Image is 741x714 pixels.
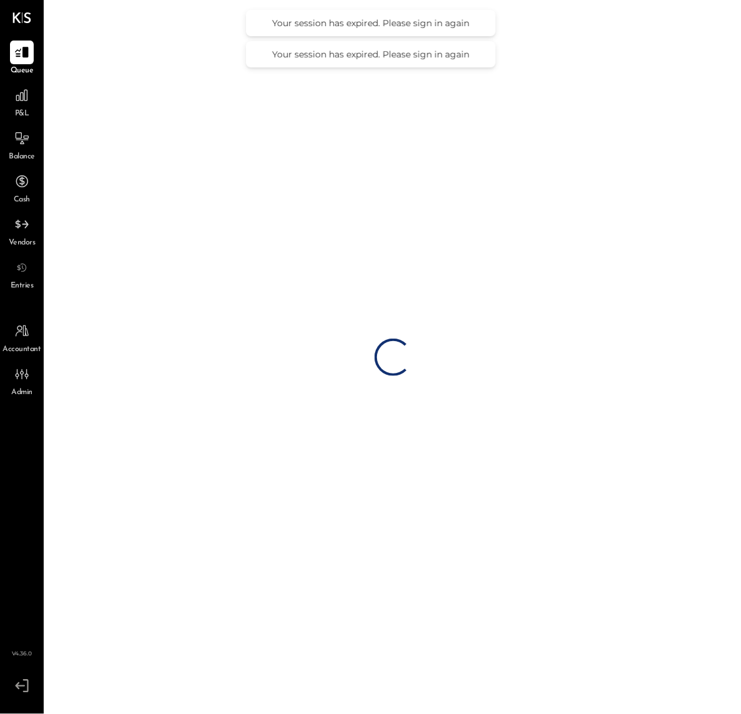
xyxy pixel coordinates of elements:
[1,84,43,120] a: P&L
[9,152,35,163] span: Balance
[14,195,30,206] span: Cash
[1,256,43,292] a: Entries
[1,170,43,206] a: Cash
[1,127,43,163] a: Balance
[11,65,34,77] span: Queue
[3,344,41,355] span: Accountant
[11,281,34,292] span: Entries
[11,387,32,398] span: Admin
[1,213,43,249] a: Vendors
[1,362,43,398] a: Admin
[258,17,483,29] div: Your session has expired. Please sign in again
[1,319,43,355] a: Accountant
[15,109,29,120] span: P&L
[258,49,483,60] div: Your session has expired. Please sign in again
[9,238,36,249] span: Vendors
[1,41,43,77] a: Queue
